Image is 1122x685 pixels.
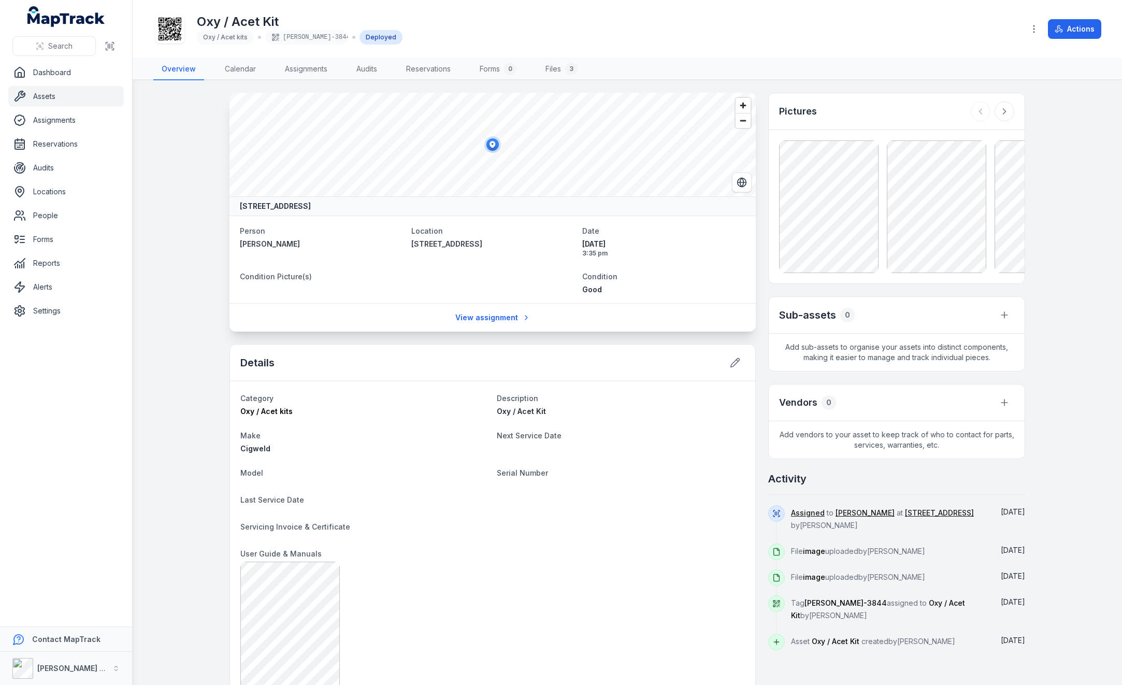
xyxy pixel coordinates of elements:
[736,113,751,128] button: Zoom out
[769,334,1025,371] span: Add sub-assets to organise your assets into distinct components, making it easier to manage and t...
[8,134,124,154] a: Reservations
[791,508,825,518] a: Assigned
[497,407,546,416] span: Oxy / Acet Kit
[791,547,925,555] span: File uploaded by [PERSON_NAME]
[398,59,459,80] a: Reservations
[411,239,574,249] a: [STREET_ADDRESS]
[840,308,855,322] div: 0
[277,59,336,80] a: Assignments
[153,59,204,80] a: Overview
[1001,597,1025,606] span: [DATE]
[203,33,248,41] span: Oxy / Acet kits
[736,98,751,113] button: Zoom in
[779,308,836,322] h2: Sub-assets
[240,226,265,235] span: Person
[779,104,817,119] h3: Pictures
[471,59,525,80] a: Forms0
[1001,636,1025,645] time: 12/08/2025, 1:37:41 pm
[265,30,348,45] div: [PERSON_NAME]-3844
[565,63,578,75] div: 3
[240,201,311,211] strong: [STREET_ADDRESS]
[836,508,895,518] a: [PERSON_NAME]
[769,421,1025,459] span: Add vendors to your asset to keep track of who to contact for parts, services, warranties, etc.
[732,173,752,192] button: Switch to Satellite View
[582,272,617,281] span: Condition
[497,431,562,440] span: Next Service Date
[791,573,925,581] span: File uploaded by [PERSON_NAME]
[8,277,124,297] a: Alerts
[27,6,105,27] a: MapTrack
[582,226,599,235] span: Date
[8,205,124,226] a: People
[240,522,350,531] span: Servicing Invoice & Certificate
[768,472,807,486] h2: Activity
[229,93,756,196] canvas: Map
[8,86,124,107] a: Assets
[582,239,745,258] time: 29/08/2025, 3:35:52 pm
[240,468,263,477] span: Model
[804,598,887,607] span: [PERSON_NAME]-3844
[504,63,516,75] div: 0
[240,431,261,440] span: Make
[1001,507,1025,516] span: [DATE]
[411,226,443,235] span: Location
[348,59,385,80] a: Audits
[582,285,602,294] span: Good
[537,59,586,80] a: Files3
[240,407,293,416] span: Oxy / Acet kits
[803,573,825,581] span: image
[8,158,124,178] a: Audits
[359,30,402,45] div: Deployed
[582,239,745,249] span: [DATE]
[1001,546,1025,554] time: 12/08/2025, 1:37:55 pm
[1001,507,1025,516] time: 29/08/2025, 3:35:52 pm
[812,637,859,646] span: Oxy / Acet Kit
[1048,19,1101,39] button: Actions
[905,508,974,518] a: [STREET_ADDRESS]
[8,62,124,83] a: Dashboard
[411,239,482,248] span: [STREET_ADDRESS]
[37,664,109,673] strong: [PERSON_NAME] Air
[32,635,100,644] strong: Contact MapTrack
[240,355,275,370] h2: Details
[240,272,312,281] span: Condition Picture(s)
[803,547,825,555] span: image
[8,110,124,131] a: Assignments
[240,495,304,504] span: Last Service Date
[8,301,124,321] a: Settings
[449,308,537,327] a: View assignment
[240,444,270,453] span: Cigweld
[48,41,73,51] span: Search
[497,468,548,477] span: Serial Number
[1001,597,1025,606] time: 12/08/2025, 1:37:41 pm
[822,395,836,410] div: 0
[497,394,538,403] span: Description
[8,253,124,274] a: Reports
[791,508,974,530] span: to at by [PERSON_NAME]
[217,59,264,80] a: Calendar
[1001,572,1025,580] time: 12/08/2025, 1:37:55 pm
[240,239,403,249] a: [PERSON_NAME]
[8,181,124,202] a: Locations
[582,249,745,258] span: 3:35 pm
[1001,572,1025,580] span: [DATE]
[8,229,124,250] a: Forms
[791,598,965,620] span: Tag assigned to by [PERSON_NAME]
[240,549,322,558] span: User Guide & Manuals
[791,637,955,646] span: Asset created by [PERSON_NAME]
[779,395,817,410] h3: Vendors
[1001,546,1025,554] span: [DATE]
[12,36,96,56] button: Search
[1001,636,1025,645] span: [DATE]
[197,13,402,30] h1: Oxy / Acet Kit
[240,394,274,403] span: Category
